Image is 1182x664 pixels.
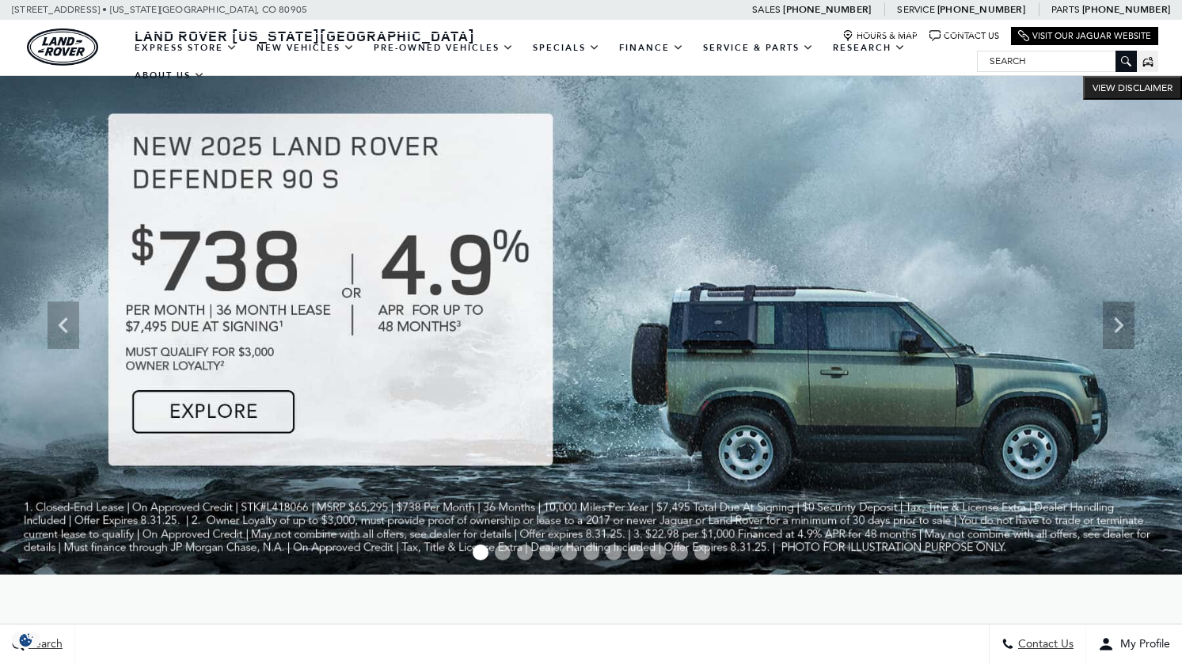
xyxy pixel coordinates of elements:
[495,544,511,560] span: Go to slide 2
[1082,3,1170,16] a: [PHONE_NUMBER]
[1103,302,1134,349] div: Next
[672,544,688,560] span: Go to slide 10
[1093,82,1172,94] span: VIEW DISCLAIMER
[897,4,934,15] span: Service
[823,34,915,62] a: Research
[929,30,999,42] a: Contact Us
[1051,4,1080,15] span: Parts
[1114,638,1170,651] span: My Profile
[1083,76,1182,100] button: VIEW DISCLAIMER
[561,544,577,560] span: Go to slide 5
[125,34,977,89] nav: Main Navigation
[135,26,475,45] span: Land Rover [US_STATE][GEOGRAPHIC_DATA]
[8,632,44,648] section: Click to Open Cookie Consent Modal
[694,34,823,62] a: Service & Parts
[628,544,644,560] span: Go to slide 8
[606,544,621,560] span: Go to slide 7
[523,34,610,62] a: Specials
[583,544,599,560] span: Go to slide 6
[842,30,918,42] a: Hours & Map
[539,544,555,560] span: Go to slide 4
[937,3,1025,16] a: [PHONE_NUMBER]
[125,34,247,62] a: EXPRESS STORE
[783,3,871,16] a: [PHONE_NUMBER]
[694,544,710,560] span: Go to slide 11
[473,544,488,560] span: Go to slide 1
[1018,30,1151,42] a: Visit Our Jaguar Website
[978,51,1136,70] input: Search
[27,28,98,66] a: land-rover
[125,26,485,45] a: Land Rover [US_STATE][GEOGRAPHIC_DATA]
[12,4,307,15] a: [STREET_ADDRESS] • [US_STATE][GEOGRAPHIC_DATA], CO 80905
[247,34,364,62] a: New Vehicles
[125,62,215,89] a: About Us
[8,632,44,648] img: Opt-Out Icon
[1014,638,1074,651] span: Contact Us
[48,302,79,349] div: Previous
[517,544,533,560] span: Go to slide 3
[752,4,781,15] span: Sales
[1086,624,1182,664] button: Open user profile menu
[364,34,523,62] a: Pre-Owned Vehicles
[27,28,98,66] img: Land Rover
[650,544,666,560] span: Go to slide 9
[610,34,694,62] a: Finance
